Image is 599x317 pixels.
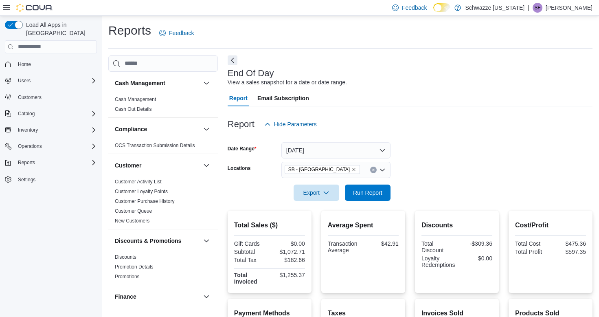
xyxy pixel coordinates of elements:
[271,257,305,263] div: $182.66
[533,3,542,13] div: Skyler Franke
[15,59,97,69] span: Home
[271,249,305,255] div: $1,072.71
[115,79,200,87] button: Cash Management
[421,220,492,230] h2: Discounts
[351,167,356,172] button: Remove SB - Garden City from selection in this group
[115,218,149,224] span: New Customers
[15,125,97,135] span: Inventory
[202,236,211,246] button: Discounts & Promotions
[18,94,42,101] span: Customers
[234,272,257,285] strong: Total Invoiced
[202,292,211,302] button: Finance
[261,116,320,132] button: Hide Parameters
[281,142,391,158] button: [DATE]
[115,273,140,280] span: Promotions
[169,29,194,37] span: Feedback
[2,58,100,70] button: Home
[515,249,549,255] div: Total Profit
[552,240,586,247] div: $475.36
[2,124,100,136] button: Inventory
[345,185,391,201] button: Run Report
[15,109,38,119] button: Catalog
[115,161,141,170] h3: Customer
[228,55,237,65] button: Next
[115,142,195,149] span: OCS Transaction Submission Details
[328,240,362,253] div: Transaction Average
[115,161,200,170] button: Customer
[229,90,248,106] span: Report
[234,220,305,230] h2: Total Sales ($)
[115,237,181,245] h3: Discounts & Promotions
[18,127,38,133] span: Inventory
[115,96,156,103] span: Cash Management
[15,76,97,86] span: Users
[115,143,195,148] a: OCS Transaction Submission Details
[15,175,39,185] a: Settings
[2,141,100,152] button: Operations
[115,208,152,214] a: Customer Queue
[18,77,31,84] span: Users
[15,76,34,86] button: Users
[18,110,35,117] span: Catalog
[108,22,151,39] h1: Reports
[228,119,255,129] h3: Report
[234,249,268,255] div: Subtotal
[365,240,399,247] div: $42.91
[115,125,200,133] button: Compliance
[115,254,136,260] span: Discounts
[370,167,377,173] button: Clear input
[115,188,168,195] span: Customer Loyalty Points
[115,79,165,87] h3: Cash Management
[433,3,450,12] input: Dark Mode
[115,274,140,280] a: Promotions
[546,3,592,13] p: [PERSON_NAME]
[2,108,100,119] button: Catalog
[15,92,97,102] span: Customers
[534,3,540,13] span: SF
[108,95,218,117] div: Cash Management
[271,272,305,278] div: $1,255.37
[465,3,524,13] p: Schwazze [US_STATE]
[115,264,154,270] a: Promotion Details
[421,255,455,268] div: Loyalty Redemptions
[15,158,97,167] span: Reports
[202,124,211,134] button: Compliance
[115,106,152,112] a: Cash Out Details
[18,61,31,68] span: Home
[108,252,218,285] div: Discounts & Promotions
[15,125,41,135] button: Inventory
[18,159,35,166] span: Reports
[257,90,309,106] span: Email Subscription
[228,165,251,172] label: Locations
[271,240,305,247] div: $0.00
[15,59,34,69] a: Home
[2,157,100,168] button: Reports
[5,55,97,207] nav: Complex example
[228,145,257,152] label: Date Range
[2,91,100,103] button: Customers
[108,141,218,154] div: Compliance
[15,92,45,102] a: Customers
[515,220,586,230] h2: Cost/Profit
[115,125,147,133] h3: Compliance
[288,165,350,174] span: SB - [GEOGRAPHIC_DATA]
[298,185,334,201] span: Export
[115,237,200,245] button: Discounts & Promotions
[115,293,200,301] button: Finance
[16,4,53,12] img: Cova
[228,78,347,87] div: View a sales snapshot for a date or date range.
[115,264,154,270] span: Promotion Details
[115,198,175,205] span: Customer Purchase History
[23,21,97,37] span: Load All Apps in [GEOGRAPHIC_DATA]
[15,141,45,151] button: Operations
[115,97,156,102] a: Cash Management
[459,240,492,247] div: -$309.36
[15,109,97,119] span: Catalog
[285,165,360,174] span: SB - Garden City
[108,177,218,229] div: Customer
[552,249,586,255] div: $597.35
[353,189,382,197] span: Run Report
